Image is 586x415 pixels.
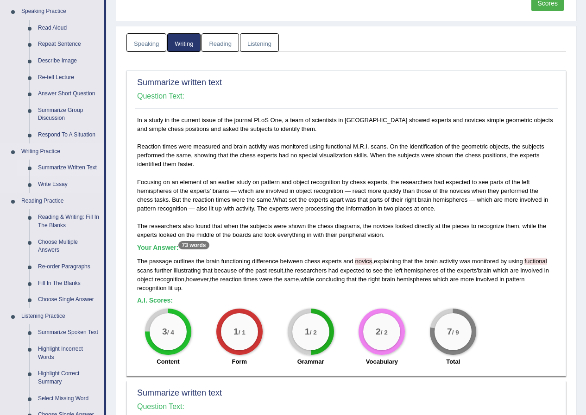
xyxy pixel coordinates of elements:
span: while [301,276,315,283]
span: using [509,258,523,265]
span: more [460,276,474,283]
span: between [280,258,303,265]
a: Speaking [126,33,166,52]
span: that [202,267,213,274]
small: / 2 [381,329,388,336]
span: the [358,276,366,283]
a: Answer Short Question [34,86,104,102]
span: experts [322,258,342,265]
span: brain [424,258,438,265]
span: which [493,267,508,274]
a: Choose Multiple Answers [34,234,104,259]
a: Read Aloud [34,20,104,37]
span: difference [252,258,278,265]
span: involved [520,267,542,274]
b: Your Answer: [137,244,209,251]
span: were [259,276,272,283]
span: the [196,258,204,265]
span: concluding [316,276,345,283]
span: reaction [220,276,241,283]
big: 1 [305,327,310,337]
big: 1 [233,327,239,337]
span: the [414,258,422,265]
big: 3 [162,327,167,337]
span: left [394,267,402,274]
b: A.I. Scores: [137,297,173,304]
span: are [510,267,519,274]
span: recognition [155,276,184,283]
span: involved [476,276,498,283]
span: and [343,258,353,265]
span: was [460,258,470,265]
span: brain [382,276,395,283]
span: past [255,267,267,274]
span: pattern [506,276,524,283]
span: the [210,276,219,283]
label: Vocabulary [366,357,398,366]
span: that [403,258,413,265]
span: had [328,267,339,274]
a: Select Missing Word [34,390,104,407]
label: Form [232,357,247,366]
span: outlines [174,258,195,265]
span: chess [304,258,320,265]
a: Reading Practice [17,193,104,210]
span: because [214,267,237,274]
span: experts [457,267,477,274]
span: of [440,267,445,274]
a: Reading [202,33,239,52]
span: the [447,267,455,274]
a: Summarize Group Discussion [34,102,104,127]
span: brain [206,258,220,265]
a: Choose Single Answer [34,291,104,308]
a: Listening [240,33,279,52]
small: / 9 [452,329,459,336]
span: result [268,267,283,274]
span: of [239,267,244,274]
a: Summarize Written Text [34,160,104,176]
a: Respond To A Situation [34,127,104,143]
span: however [186,276,208,283]
h2: Summarize written text [137,78,555,87]
span: researchers [295,267,327,274]
span: further [155,267,172,274]
a: Highlight Correct Summary [34,365,104,390]
span: are [450,276,459,283]
big: 2 [376,327,381,337]
h4: Question Text: [137,92,555,100]
a: Write Essay [34,176,104,193]
span: times [243,276,258,283]
span: the [246,267,254,274]
span: object [137,276,153,283]
span: hemispheres [397,276,431,283]
span: expected [340,267,365,274]
small: / 1 [239,329,246,336]
span: The [137,258,147,265]
span: see [373,267,383,274]
label: Content [157,357,179,366]
span: scans [137,267,153,274]
span: monitored [472,258,499,265]
span: right [368,276,380,283]
span: which [433,276,448,283]
a: Speaking Practice [17,3,104,20]
a: Re-order Paragraphs [34,259,104,275]
span: Possible spelling mistake found. (did you mean: novice) [355,258,372,265]
label: Total [446,357,460,366]
h4: Question Text: [137,403,555,411]
span: hemispheres [404,267,438,274]
span: recognition [137,285,167,291]
div: , , ' , , , . [137,257,555,292]
span: up [174,285,181,291]
a: Writing Practice [17,143,104,160]
big: 7 [447,327,452,337]
a: Repeat Sentence [34,36,104,53]
a: Summarize Spoken Text [34,324,104,341]
span: the [274,276,283,283]
span: brain [478,267,491,274]
sup: 73 words [178,241,209,249]
span: lit [168,285,172,291]
span: passage [149,258,172,265]
div: In a study in the current issue of the journal PLoS One, a team of scientists in [GEOGRAPHIC_DATA... [135,116,558,372]
span: Possible spelling mistake found. (did you mean: fictional) [524,258,547,265]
